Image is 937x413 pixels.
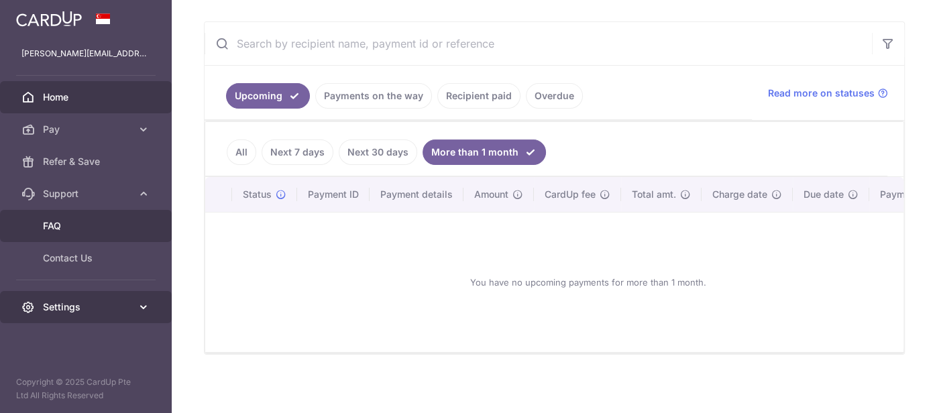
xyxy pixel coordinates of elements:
[804,188,844,201] span: Due date
[437,83,520,109] a: Recipient paid
[632,188,676,201] span: Total amt.
[768,86,888,100] a: Read more on statuses
[226,83,310,109] a: Upcoming
[315,83,432,109] a: Payments on the way
[768,86,875,100] span: Read more on statuses
[43,300,131,314] span: Settings
[423,139,546,165] a: More than 1 month
[21,47,150,60] p: [PERSON_NAME][EMAIL_ADDRESS][DOMAIN_NAME]
[227,139,256,165] a: All
[339,139,417,165] a: Next 30 days
[43,91,131,104] span: Home
[262,139,333,165] a: Next 7 days
[712,188,767,201] span: Charge date
[205,22,872,65] input: Search by recipient name, payment id or reference
[297,177,370,212] th: Payment ID
[370,177,463,212] th: Payment details
[43,155,131,168] span: Refer & Save
[526,83,583,109] a: Overdue
[16,11,82,27] img: CardUp
[43,251,131,265] span: Contact Us
[243,188,272,201] span: Status
[43,123,131,136] span: Pay
[474,188,508,201] span: Amount
[545,188,596,201] span: CardUp fee
[43,187,131,200] span: Support
[43,219,131,233] span: FAQ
